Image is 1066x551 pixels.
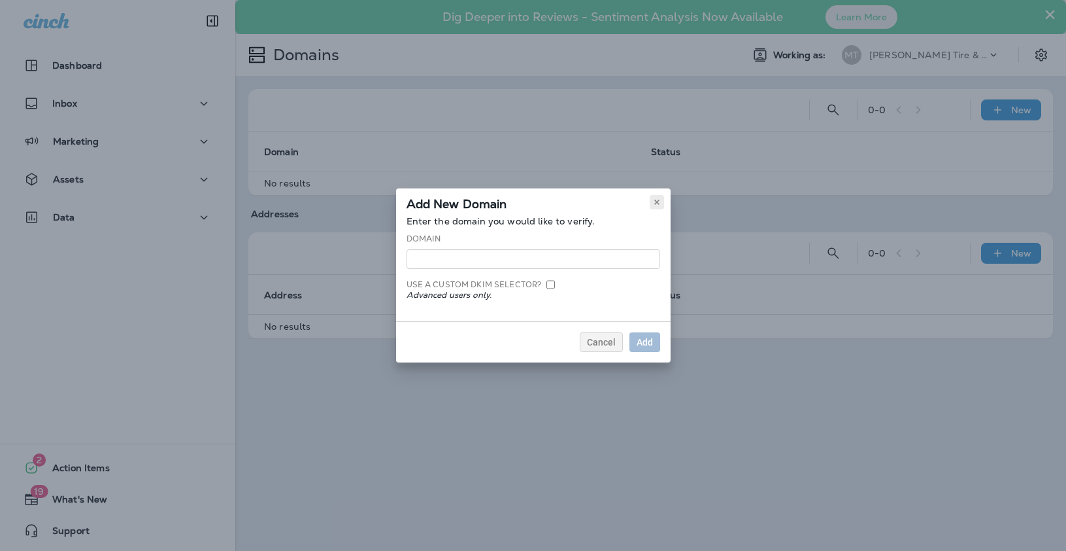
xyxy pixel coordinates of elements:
button: Add [629,332,660,352]
p: Enter the domain you would like to verify. [407,216,660,226]
label: Domain [407,234,441,244]
span: Cancel [587,338,616,347]
label: Use a custom DKIM selector? [407,279,542,290]
button: Cancel [580,332,623,352]
div: Add New Domain [396,188,671,216]
em: Advanced users only. [407,289,492,300]
div: Add [637,338,653,347]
